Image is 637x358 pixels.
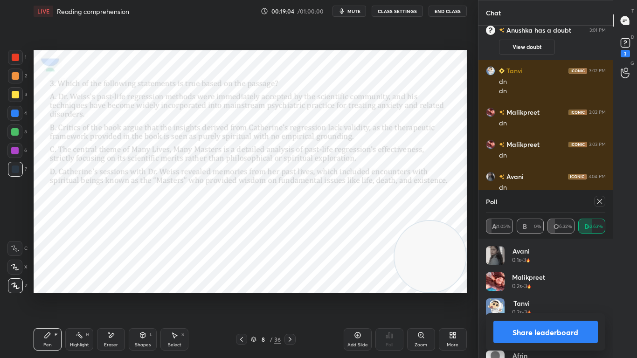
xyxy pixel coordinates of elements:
[70,343,89,347] div: Highlight
[521,256,523,264] h5: •
[150,332,152,337] div: L
[7,241,28,256] div: C
[512,298,531,308] h4: Tanvi
[631,7,634,14] p: T
[512,308,522,317] h5: 0.2s
[499,40,555,55] button: View doubt
[493,321,598,343] button: Share leaderboard
[8,50,27,65] div: 1
[568,174,587,179] img: iconic-dark.1390631f.png
[499,87,606,96] div: dn
[499,26,505,34] img: no-rating-badge.077c3623.svg
[524,282,527,290] h5: 3
[332,6,366,17] button: mute
[347,343,368,347] div: Add Slide
[486,172,495,181] img: 1f454bbfbb4e46a3a1e11cc953c35944.jpg
[630,60,634,67] p: G
[512,246,530,256] h4: Avani
[447,343,458,347] div: More
[499,110,505,115] img: no-rating-badge.077c3623.svg
[499,151,606,160] div: dn
[589,174,606,179] div: 3:04 PM
[486,246,505,265] img: 1f454bbfbb4e46a3a1e11cc953c35944.jpg
[499,119,606,128] div: dn
[478,0,508,25] p: Chat
[512,272,545,282] h4: Malikpreet
[168,343,181,347] div: Select
[7,106,27,121] div: 4
[181,332,184,337] div: S
[505,107,540,117] h6: Malikpreet
[8,278,28,293] div: Z
[499,183,606,193] div: dn
[274,335,281,344] div: 36
[8,69,27,83] div: 2
[631,34,634,41] p: D
[524,308,527,317] h5: 3
[522,308,524,317] h5: •
[526,258,530,262] img: streak-poll-icon.44701ccd.svg
[589,110,606,115] div: 3:02 PM
[505,172,524,181] h6: Avani
[621,50,630,57] div: 3
[505,139,540,149] h6: Malikpreet
[533,26,571,34] span: has a doubt
[589,142,606,147] div: 3:03 PM
[8,87,27,102] div: 3
[486,108,495,117] img: 2a8f690d1fe04272985bc4389192d299.jpg
[34,6,53,17] div: LIVE
[505,26,533,34] h6: Anushka
[499,68,505,74] img: Learner_Badge_beginner_1_8b307cf2a0.svg
[7,124,27,139] div: 5
[7,260,28,275] div: X
[499,142,505,147] img: no-rating-badge.077c3623.svg
[372,6,423,17] button: CLASS SETTINGS
[589,68,606,74] div: 3:02 PM
[527,310,531,315] img: streak-poll-icon.44701ccd.svg
[523,256,526,264] h5: 3
[43,343,52,347] div: Pen
[486,246,606,358] div: grid
[104,343,118,347] div: Eraser
[522,282,524,290] h5: •
[8,162,27,177] div: 7
[135,343,151,347] div: Shapes
[486,140,495,149] img: 2a8f690d1fe04272985bc4389192d299.jpg
[486,272,505,291] img: 2a8f690d1fe04272985bc4389192d299.jpg
[270,337,272,342] div: /
[486,66,495,76] img: 9af9102a94c8474eb371b138cfbf2a15.jpg
[505,66,523,76] h6: Tanvi
[258,337,268,342] div: 8
[512,256,521,264] h5: 0.1s
[347,8,360,14] span: mute
[86,332,89,337] div: H
[499,174,505,179] img: no-rating-badge.077c3623.svg
[57,7,129,16] h4: Reading comprehension
[568,68,587,74] img: iconic-dark.1390631f.png
[7,143,27,158] div: 6
[499,77,606,87] div: dn
[486,197,498,207] h4: Poll
[589,28,606,33] div: 3:01 PM
[568,142,587,147] img: iconic-dark.1390631f.png
[55,332,57,337] div: P
[568,110,587,115] img: iconic-dark.1390631f.png
[527,284,531,289] img: streak-poll-icon.44701ccd.svg
[429,6,467,17] button: End Class
[415,343,427,347] div: Zoom
[486,298,505,317] img: 9af9102a94c8474eb371b138cfbf2a15.jpg
[478,26,613,287] div: grid
[512,282,522,290] h5: 0.2s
